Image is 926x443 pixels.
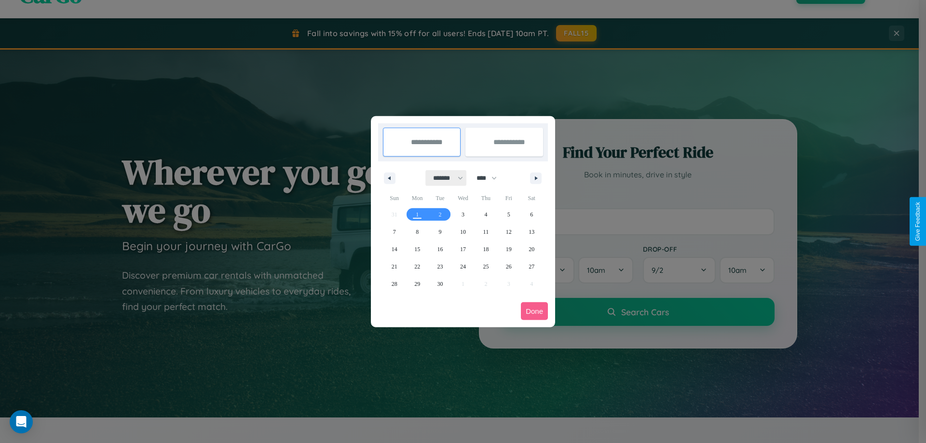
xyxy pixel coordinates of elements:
span: 5 [507,206,510,223]
button: 1 [406,206,428,223]
span: 6 [530,206,533,223]
span: 1 [416,206,419,223]
span: 9 [439,223,442,241]
span: 13 [529,223,534,241]
span: 26 [506,258,512,275]
span: 24 [460,258,466,275]
button: 15 [406,241,428,258]
button: 17 [451,241,474,258]
button: 10 [451,223,474,241]
span: 8 [416,223,419,241]
span: Sat [520,190,543,206]
button: 19 [497,241,520,258]
button: 29 [406,275,428,293]
button: 25 [475,258,497,275]
button: 16 [429,241,451,258]
button: 21 [383,258,406,275]
span: 27 [529,258,534,275]
span: Fri [497,190,520,206]
button: 12 [497,223,520,241]
button: 24 [451,258,474,275]
span: 7 [393,223,396,241]
button: 27 [520,258,543,275]
button: 13 [520,223,543,241]
span: 29 [414,275,420,293]
button: 30 [429,275,451,293]
button: 7 [383,223,406,241]
button: Done [521,302,548,320]
span: 21 [392,258,397,275]
span: 22 [414,258,420,275]
span: 10 [460,223,466,241]
button: 28 [383,275,406,293]
button: 26 [497,258,520,275]
button: 6 [520,206,543,223]
span: 25 [483,258,489,275]
button: 9 [429,223,451,241]
span: 30 [437,275,443,293]
button: 23 [429,258,451,275]
span: Tue [429,190,451,206]
span: Thu [475,190,497,206]
button: 18 [475,241,497,258]
button: 22 [406,258,428,275]
span: 16 [437,241,443,258]
button: 20 [520,241,543,258]
span: Sun [383,190,406,206]
div: Open Intercom Messenger [10,410,33,433]
span: 18 [483,241,489,258]
div: Give Feedback [914,202,921,241]
span: 3 [462,206,464,223]
span: Mon [406,190,428,206]
button: 5 [497,206,520,223]
button: 8 [406,223,428,241]
span: 17 [460,241,466,258]
span: 12 [506,223,512,241]
span: 23 [437,258,443,275]
span: 14 [392,241,397,258]
span: 20 [529,241,534,258]
button: 3 [451,206,474,223]
button: 11 [475,223,497,241]
span: 28 [392,275,397,293]
span: 11 [483,223,489,241]
span: Wed [451,190,474,206]
span: 4 [484,206,487,223]
span: 2 [439,206,442,223]
span: 19 [506,241,512,258]
span: 15 [414,241,420,258]
button: 14 [383,241,406,258]
button: 2 [429,206,451,223]
button: 4 [475,206,497,223]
